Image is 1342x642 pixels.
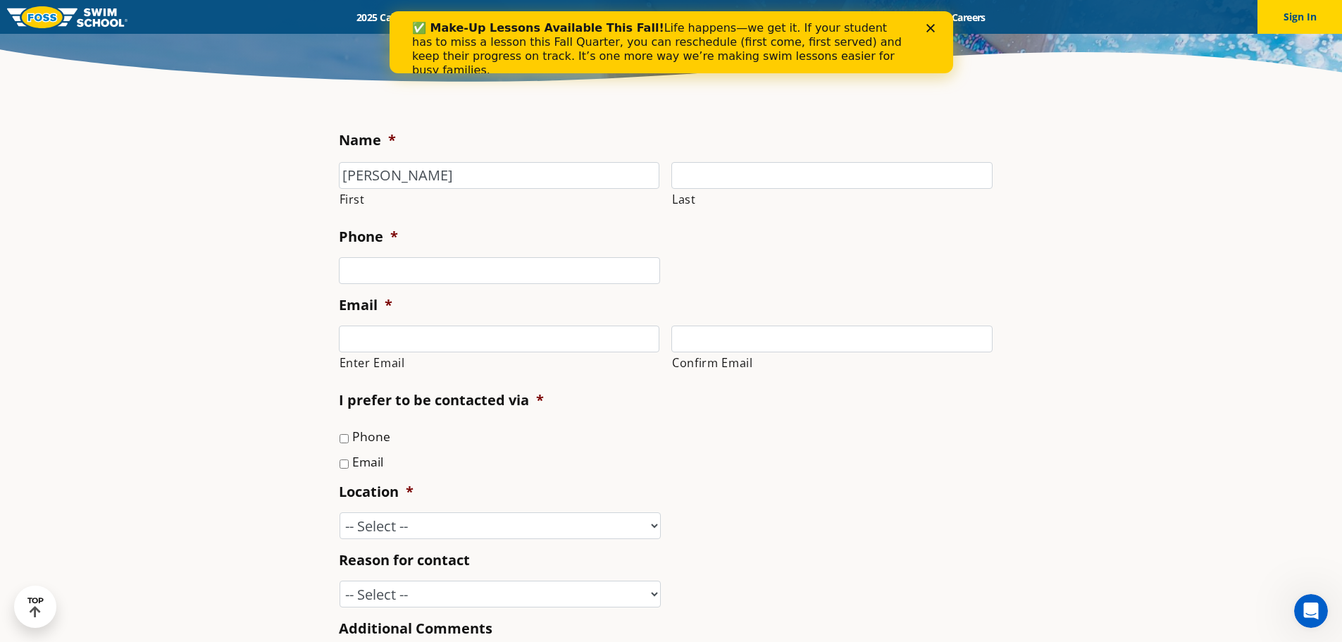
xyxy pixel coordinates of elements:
[339,551,470,569] label: Reason for contact
[746,11,895,24] a: Swim Like [PERSON_NAME]
[537,13,551,21] div: Close
[939,11,998,24] a: Careers
[340,190,660,209] label: First
[895,11,939,24] a: Blog
[671,162,993,189] input: Last name
[672,353,993,373] label: Confirm Email
[339,131,396,149] label: Name
[1294,594,1328,628] iframe: Intercom live chat
[339,483,414,501] label: Location
[23,10,275,23] b: ✅ Make-Up Lessons Available This Fall!
[352,452,383,471] label: Email
[344,11,433,24] a: 2025 Calendar
[7,6,128,28] img: FOSS Swim School Logo
[352,427,390,445] label: Phone
[339,391,544,409] label: I prefer to be contacted via
[492,11,615,24] a: Swim Path® Program
[390,11,953,73] iframe: Intercom live chat banner
[339,619,492,638] label: Additional Comments
[615,11,746,24] a: About [PERSON_NAME]
[27,596,44,618] div: TOP
[23,10,518,66] div: Life happens—we get it. If your student has to miss a lesson this Fall Quarter, you can reschedul...
[340,353,660,373] label: Enter Email
[339,228,398,246] label: Phone
[339,162,660,189] input: First name
[339,296,392,314] label: Email
[433,11,492,24] a: Schools
[672,190,993,209] label: Last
